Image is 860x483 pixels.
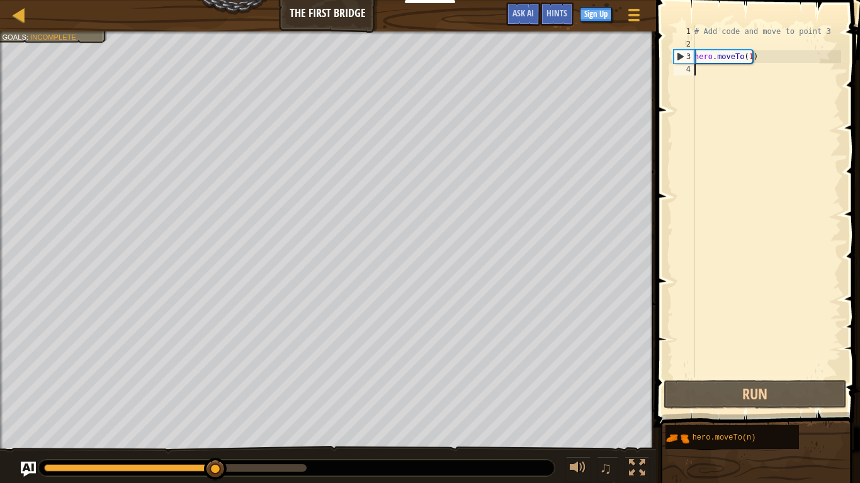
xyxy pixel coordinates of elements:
div: 2 [674,38,694,50]
span: Incomplete [30,33,76,41]
button: Show game menu [618,3,650,32]
div: 4 [674,63,694,75]
span: : [26,33,30,41]
button: Toggle fullscreen [625,457,650,482]
div: 1 [674,25,694,38]
img: portrait.png [665,426,689,450]
div: 3 [674,50,694,63]
button: Run [664,380,847,409]
button: Sign Up [580,7,612,22]
button: Adjust volume [565,457,591,482]
button: ♫ [597,457,618,482]
span: Hints [546,7,567,19]
span: ♫ [599,458,612,477]
span: Goals [2,33,26,41]
button: Ask AI [21,462,36,477]
button: Ask AI [506,3,540,26]
span: Ask AI [512,7,534,19]
span: hero.moveTo(n) [693,433,756,442]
